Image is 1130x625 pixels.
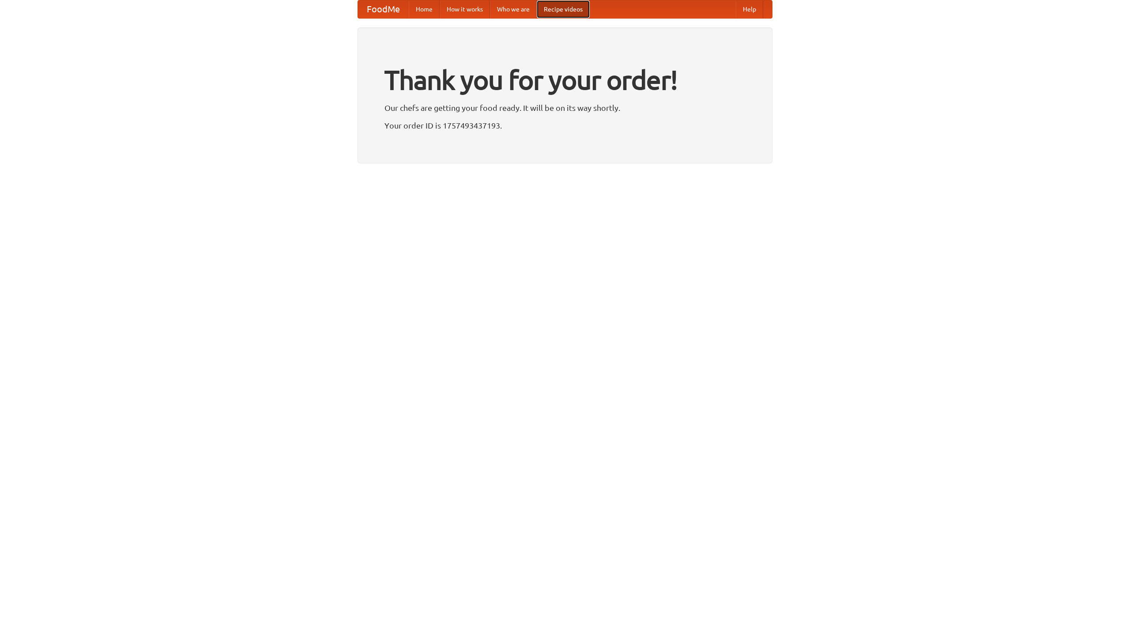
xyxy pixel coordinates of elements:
a: Home [409,0,440,18]
h1: Thank you for your order! [384,59,746,101]
a: Help [736,0,763,18]
a: How it works [440,0,490,18]
a: Recipe videos [537,0,590,18]
a: FoodMe [358,0,409,18]
p: Your order ID is 1757493437193. [384,119,746,132]
p: Our chefs are getting your food ready. It will be on its way shortly. [384,101,746,114]
a: Who we are [490,0,537,18]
